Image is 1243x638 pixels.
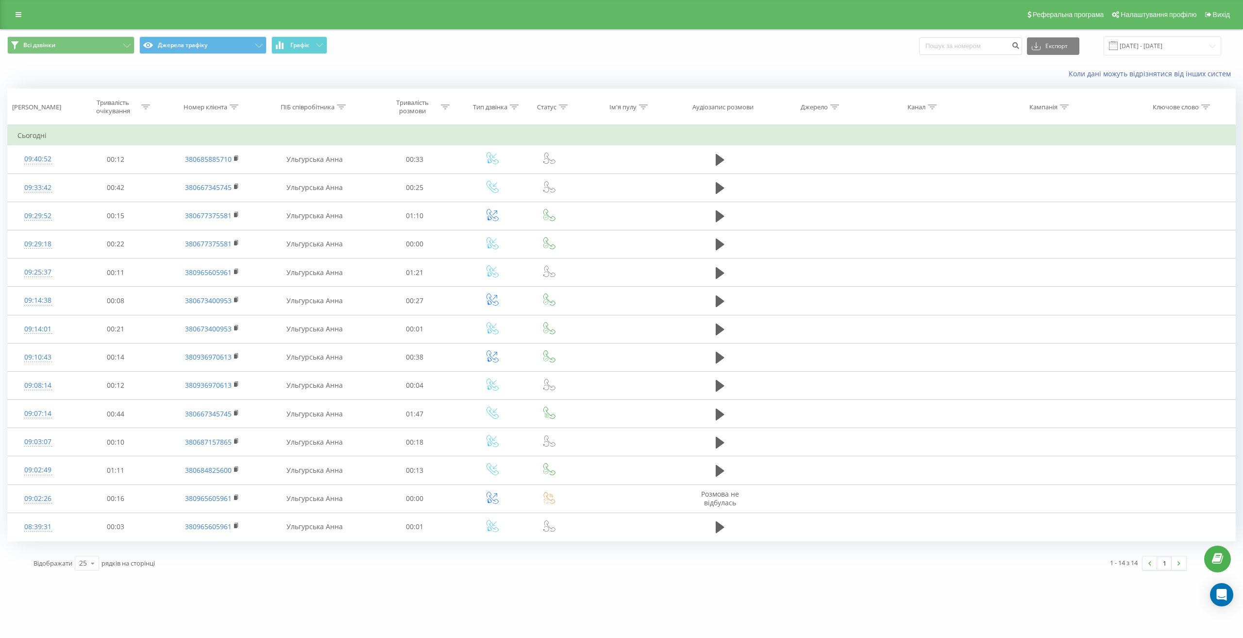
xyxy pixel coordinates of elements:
div: 08:39:31 [17,517,58,536]
a: 380684825600 [185,466,232,475]
td: Ульгурська Анна [261,173,368,202]
a: 380667345745 [185,409,232,418]
div: Канал [907,103,925,111]
div: 09:14:38 [17,291,58,310]
div: Тип дзвінка [473,103,507,111]
button: Графік [271,36,327,54]
span: Графік [290,42,309,49]
a: 380673400953 [185,296,232,305]
a: 380965605961 [185,494,232,503]
div: 09:02:26 [17,489,58,508]
div: Аудіозапис розмови [692,103,754,111]
td: 00:04 [368,371,462,399]
td: 01:21 [368,259,462,287]
a: 380677375581 [185,239,232,248]
span: Відображати [34,559,72,568]
td: 01:10 [368,202,462,230]
td: Ульгурська Анна [261,513,368,541]
a: 380965605961 [185,522,232,531]
div: 25 [79,558,87,568]
a: 380667345745 [185,183,232,192]
div: 09:08:14 [17,376,58,395]
td: 00:11 [68,259,163,287]
div: [PERSON_NAME] [12,103,61,111]
a: 380936970613 [185,352,232,362]
a: 380685885710 [185,155,232,164]
button: Експорт [1027,37,1079,55]
td: 00:13 [368,456,462,484]
a: 380687157865 [185,437,232,447]
div: 09:03:07 [17,432,58,451]
div: 09:25:37 [17,263,58,282]
td: 00:21 [68,315,163,343]
div: ПІБ співробітника [281,103,335,111]
td: Сьогодні [8,126,1236,145]
td: 00:00 [368,484,462,513]
input: Пошук за номером [919,37,1022,55]
a: 380965605961 [185,268,232,277]
td: 00:38 [368,343,462,371]
a: 1 [1157,556,1172,570]
td: Ульгурська Анна [261,145,368,173]
td: 00:33 [368,145,462,173]
a: Коли дані можуть відрізнятися вiд інших систем [1069,69,1236,78]
a: 380677375581 [185,211,232,220]
td: 00:12 [68,371,163,399]
a: 380673400953 [185,324,232,333]
button: Джерела трафіку [139,36,267,54]
td: Ульгурська Анна [261,400,368,428]
td: 01:47 [368,400,462,428]
a: 380936970613 [185,380,232,390]
span: рядків на сторінці [101,559,155,568]
td: Ульгурська Анна [261,484,368,513]
td: 00:01 [368,513,462,541]
div: 09:29:18 [17,235,58,254]
div: 1 - 14 з 14 [1110,558,1138,568]
span: Вихід [1213,11,1230,18]
td: Ульгурська Анна [261,230,368,258]
div: Номер клієнта [184,103,227,111]
td: 00:16 [68,484,163,513]
div: Тривалість розмови [386,99,438,115]
div: Статус [537,103,556,111]
td: 00:42 [68,173,163,202]
div: 09:07:14 [17,404,58,423]
td: Ульгурська Анна [261,202,368,230]
td: Ульгурська Анна [261,259,368,287]
td: 00:44 [68,400,163,428]
div: 09:02:49 [17,461,58,480]
div: Ім'я пулу [609,103,637,111]
td: 00:18 [368,428,462,456]
td: Ульгурська Анна [261,315,368,343]
div: 09:33:42 [17,178,58,197]
span: Розмова не відбулась [701,489,739,507]
div: Ключове слово [1153,103,1199,111]
div: Джерело [801,103,828,111]
td: 00:27 [368,287,462,315]
td: 00:10 [68,428,163,456]
div: 09:29:52 [17,207,58,225]
td: 00:08 [68,287,163,315]
span: Налаштування профілю [1121,11,1196,18]
td: 00:01 [368,315,462,343]
td: Ульгурська Анна [261,371,368,399]
td: Ульгурська Анна [261,343,368,371]
span: Реферальна програма [1033,11,1104,18]
div: 09:10:43 [17,348,58,367]
button: Всі дзвінки [7,36,134,54]
td: 00:03 [68,513,163,541]
td: 00:25 [368,173,462,202]
span: Всі дзвінки [23,41,55,49]
td: Ульгурська Анна [261,456,368,484]
td: 00:12 [68,145,163,173]
div: Тривалість очікування [87,99,139,115]
td: 01:11 [68,456,163,484]
div: 09:40:52 [17,150,58,169]
div: Кампанія [1029,103,1058,111]
td: 00:14 [68,343,163,371]
div: Open Intercom Messenger [1210,583,1233,606]
td: 00:00 [368,230,462,258]
div: 09:14:01 [17,320,58,339]
td: 00:22 [68,230,163,258]
td: Ульгурська Анна [261,428,368,456]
